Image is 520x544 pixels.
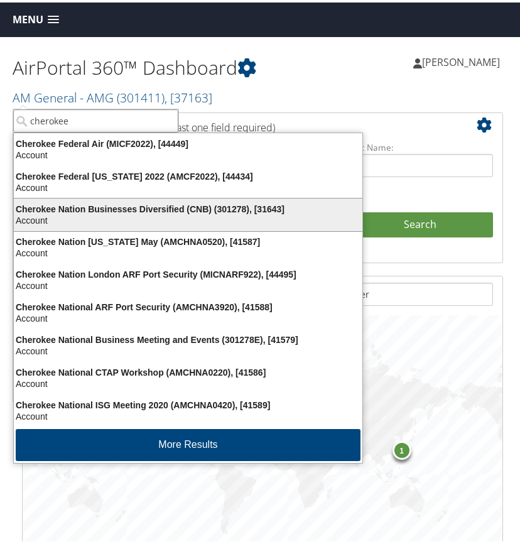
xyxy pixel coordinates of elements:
div: Cherokee National CTAP Workshop (AMCHNA0220), [41586] [6,364,370,376]
div: Account [6,376,370,387]
span: Menu [13,11,43,23]
h2: Airtinerary Lookup [32,112,453,134]
div: Cherokee Federal Air (MICF2022), [44449] [6,136,370,147]
h1: AirPortal 360™ Dashboard [13,52,263,79]
div: Account [6,343,370,354]
span: (at least one field required) [155,118,275,132]
div: Cherokee National ARF Port Security (AMCHNA3920), [41588] [6,299,370,310]
div: Account [6,212,370,224]
div: Cherokee National ISG Meeting 2020 (AMCHNA0420), [41589] [6,397,370,408]
button: More Results [16,427,360,459]
div: Account [6,147,370,158]
input: Search Accounts [13,107,178,130]
a: [PERSON_NAME] [413,41,512,79]
div: 1 [393,438,411,457]
div: Account [6,310,370,322]
input: Search for Traveler [272,280,493,303]
span: [PERSON_NAME] [422,53,500,67]
a: Menu [6,7,65,28]
div: Account [6,245,370,256]
div: Account [6,180,370,191]
div: Account [6,278,370,289]
div: Cherokee Nation London ARF Port Security (MICNARF922), [44495] [6,266,370,278]
div: Cherokee Nation [US_STATE] May (AMCHNA0520), [41587] [6,234,370,245]
button: Search [348,210,493,235]
div: Cherokee Federal [US_STATE] 2022 (AMCF2022), [44434] [6,168,370,180]
label: Last Name: [348,139,493,151]
div: Cherokee Nation Businesses Diversified (CNB) (301278), [31643] [6,201,370,212]
div: Account [6,408,370,420]
div: Cherokee National Business Meeting and Events (301278E), [41579] [6,332,370,343]
span: , [ 37163 ] [165,87,212,104]
a: AM General - AMG [13,87,212,104]
span: ( 301411 ) [117,87,165,104]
